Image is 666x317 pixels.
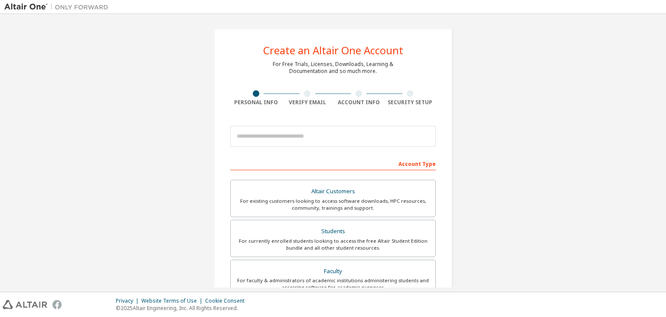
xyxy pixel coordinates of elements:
[116,304,250,312] p: © 2025 Altair Engineering, Inc. All Rights Reserved.
[116,297,141,304] div: Privacy
[236,185,430,198] div: Altair Customers
[141,297,205,304] div: Website Terms of Use
[236,238,430,251] div: For currently enrolled students looking to access the free Altair Student Edition bundle and all ...
[263,45,403,56] div: Create an Altair One Account
[205,297,250,304] div: Cookie Consent
[230,99,282,106] div: Personal Info
[230,156,436,170] div: Account Type
[3,300,47,309] img: altair_logo.svg
[333,99,385,106] div: Account Info
[236,265,430,277] div: Faculty
[4,3,113,11] img: Altair One
[236,225,430,238] div: Students
[236,277,430,291] div: For faculty & administrators of academic institutions administering students and accessing softwa...
[273,61,393,75] div: For Free Trials, Licenses, Downloads, Learning & Documentation and so much more.
[236,198,430,211] div: For existing customers looking to access software downloads, HPC resources, community, trainings ...
[52,300,62,309] img: facebook.svg
[282,99,333,106] div: Verify Email
[385,99,436,106] div: Security Setup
